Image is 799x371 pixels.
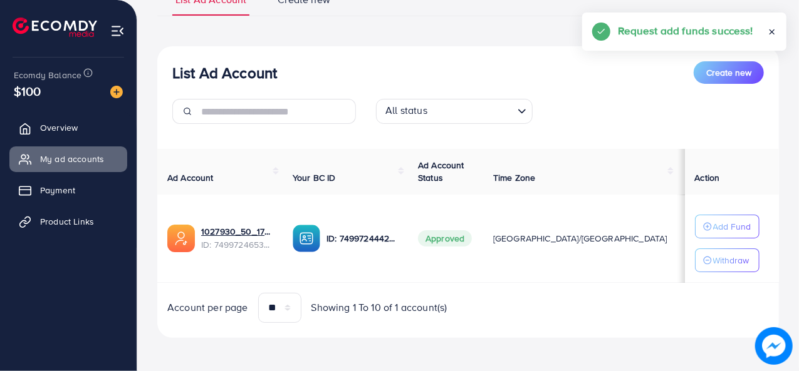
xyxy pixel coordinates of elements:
[695,215,760,238] button: Add Fund
[40,215,94,228] span: Product Links
[9,178,127,203] a: Payment
[713,253,749,268] p: Withdraw
[493,171,535,184] span: Time Zone
[110,24,125,38] img: menu
[618,23,753,39] h5: Request add funds success!
[706,66,751,79] span: Create new
[167,171,214,184] span: Ad Account
[695,171,720,184] span: Action
[376,99,533,124] div: Search for option
[418,159,464,184] span: Ad Account Status
[418,230,472,246] span: Approved
[40,153,104,165] span: My ad accounts
[713,219,751,234] p: Add Fund
[40,121,78,134] span: Overview
[201,238,273,251] span: ID: 7499724653854818305
[201,225,273,251] div: <span class='underline'>1027930_50_1746165728805</span></br>7499724653854818305
[201,225,273,238] a: 1027930_50_1746165728805
[756,328,792,364] img: image
[293,225,320,252] img: ic-ba-acc.ded83a64.svg
[694,61,764,84] button: Create new
[9,115,127,140] a: Overview
[9,209,127,234] a: Product Links
[110,86,123,98] img: image
[172,64,277,82] h3: List Ad Account
[167,300,248,315] span: Account per page
[326,231,398,246] p: ID: 7499724442453671952
[431,101,513,121] input: Search for option
[695,248,760,272] button: Withdraw
[493,232,667,245] span: [GEOGRAPHIC_DATA]/[GEOGRAPHIC_DATA]
[13,18,97,37] img: logo
[40,184,75,196] span: Payment
[383,101,430,121] span: All status
[9,146,127,171] a: My ad accounts
[311,300,447,315] span: Showing 1 To 10 of 1 account(s)
[293,171,336,184] span: Your BC ID
[12,79,43,104] span: $100
[14,69,81,81] span: Ecomdy Balance
[167,225,195,252] img: ic-ads-acc.e4c84228.svg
